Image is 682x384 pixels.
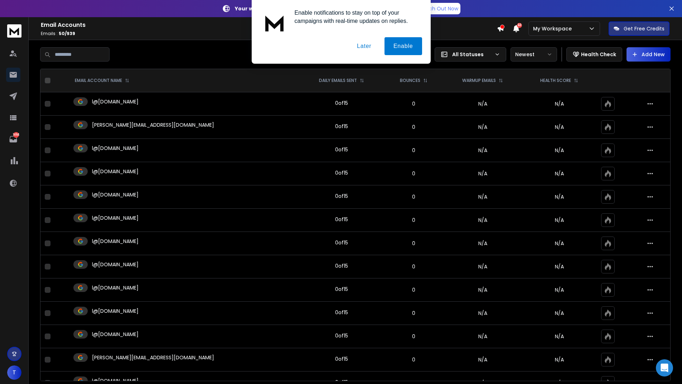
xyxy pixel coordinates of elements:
img: notification icon [260,9,289,37]
a: 1464 [6,132,20,146]
div: 0 of 15 [335,123,348,130]
p: l@[DOMAIN_NAME] [92,191,139,198]
td: N/A [443,302,522,325]
td: N/A [443,162,522,185]
div: 0 of 15 [335,169,348,176]
p: DAILY EMAILS SENT [319,78,357,83]
td: N/A [443,348,522,371]
div: 0 of 15 [335,286,348,293]
p: 0 [388,286,439,293]
p: 0 [388,356,439,363]
div: 0 of 15 [335,193,348,200]
p: [PERSON_NAME][EMAIL_ADDRESS][DOMAIN_NAME] [92,354,214,361]
div: 0 of 15 [335,146,348,153]
p: N/A [526,333,592,340]
p: N/A [526,263,592,270]
p: l@[DOMAIN_NAME] [92,261,139,268]
p: 0 [388,123,439,131]
p: 1464 [13,132,19,138]
td: N/A [443,185,522,209]
p: N/A [526,217,592,224]
p: l@[DOMAIN_NAME] [92,98,139,105]
td: N/A [443,209,522,232]
p: [PERSON_NAME][EMAIL_ADDRESS][DOMAIN_NAME] [92,121,214,128]
p: 0 [388,170,439,177]
p: N/A [526,100,592,107]
p: N/A [526,310,592,317]
p: N/A [526,240,592,247]
p: WARMUP EMAILS [462,78,496,83]
div: 0 of 15 [335,216,348,223]
p: N/A [526,193,592,200]
p: l@[DOMAIN_NAME] [92,214,139,222]
td: N/A [443,278,522,302]
td: N/A [443,232,522,255]
p: N/A [526,286,592,293]
button: T [7,365,21,380]
td: N/A [443,116,522,139]
div: 0 of 15 [335,262,348,269]
p: l@[DOMAIN_NAME] [92,145,139,152]
div: 0 of 15 [335,332,348,339]
p: N/A [526,170,592,177]
p: 0 [388,263,439,270]
div: 0 of 15 [335,239,348,246]
p: N/A [526,123,592,131]
button: Enable [384,37,422,55]
p: HEALTH SCORE [540,78,571,83]
p: 0 [388,193,439,200]
p: 0 [388,217,439,224]
div: EMAIL ACCOUNT NAME [75,78,129,83]
p: 0 [388,333,439,340]
div: Open Intercom Messenger [656,359,673,376]
p: 0 [388,100,439,107]
button: Later [348,37,380,55]
p: BOUNCES [400,78,420,83]
div: Enable notifications to stay on top of your campaigns with real-time updates on replies. [289,9,422,25]
td: N/A [443,255,522,278]
p: N/A [526,356,592,363]
div: 0 of 15 [335,355,348,363]
td: N/A [443,139,522,162]
p: l@[DOMAIN_NAME] [92,238,139,245]
p: l@[DOMAIN_NAME] [92,284,139,291]
td: N/A [443,325,522,348]
p: 0 [388,147,439,154]
p: l@[DOMAIN_NAME] [92,307,139,315]
p: l@[DOMAIN_NAME] [92,168,139,175]
div: 0 of 15 [335,309,348,316]
p: 0 [388,240,439,247]
p: l@[DOMAIN_NAME] [92,331,139,338]
p: 0 [388,310,439,317]
td: N/A [443,92,522,116]
div: 0 of 15 [335,99,348,107]
p: N/A [526,147,592,154]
